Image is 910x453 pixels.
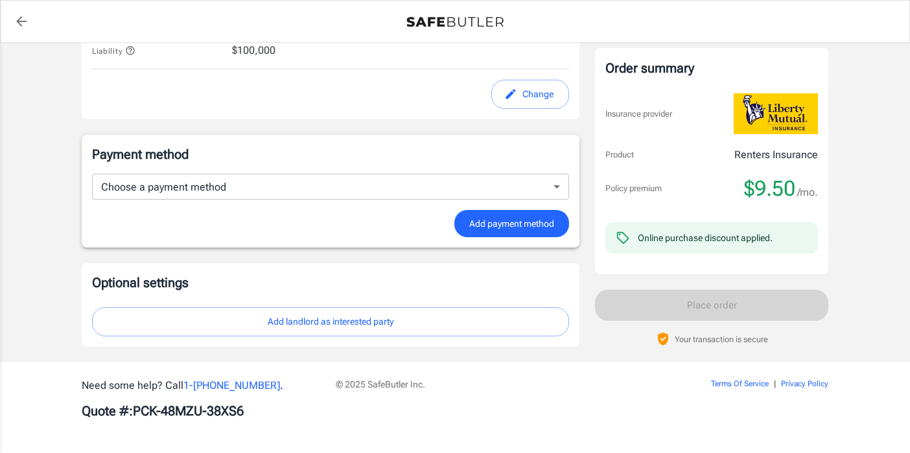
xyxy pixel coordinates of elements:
a: back to quotes [8,8,34,34]
p: Insurance provider [605,107,672,120]
span: $9.50 [744,175,795,201]
a: 1-[PHONE_NUMBER] [183,379,280,391]
a: Privacy Policy [781,379,828,388]
p: Payment method [92,145,569,163]
button: edit [491,80,569,109]
p: Need some help? Call . [82,378,320,393]
p: Product [605,148,634,161]
p: Renters Insurance [734,146,818,162]
img: Back to quotes [406,17,504,27]
p: © 2025 SafeButler Inc. [336,378,638,391]
button: Add payment method [454,210,569,238]
p: Your transaction is secure [675,332,768,345]
div: Order summary [605,58,818,78]
button: Add landlord as interested party [92,307,569,336]
p: Optional settings [92,273,569,292]
a: Terms Of Service [711,379,769,388]
img: Liberty Mutual [734,93,818,134]
span: $100,000 [232,43,275,58]
div: Online purchase discount applied. [638,231,773,244]
b: Quote #: PCK-48MZU-38XS6 [82,403,244,419]
button: Liability [92,43,135,58]
span: Liability [92,47,135,56]
span: Add payment method [469,216,554,232]
span: | [774,379,776,388]
p: Policy premium [605,182,662,195]
span: /mo. [797,183,818,201]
